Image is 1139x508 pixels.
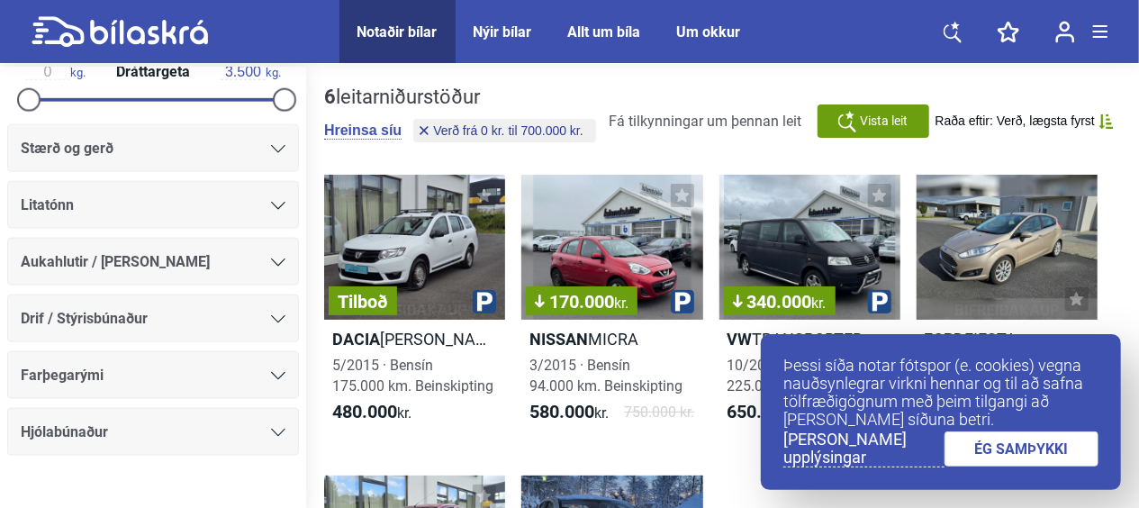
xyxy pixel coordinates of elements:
a: 340.000kr.VWTRANSPORTER10/2005 · Bensín225.000 km. Sjálfskipting650.000kr.990.000 kr. [719,175,900,440]
h2: TRANSPORTER [719,329,900,349]
span: 3/2015 · Bensín 94.000 km. Beinskipting [529,357,682,395]
span: 340.000 [733,293,827,311]
span: kr. [812,295,827,312]
b: Nissan [529,330,588,349]
span: kr. [728,402,807,423]
a: 170.000kr.NissanMICRA3/2015 · Bensín94.000 km. Beinskipting580.000kr.750.000 kr. [521,175,702,440]
a: [PERSON_NAME] upplýsingar [783,431,945,467]
span: 750.000 kr. [625,402,695,423]
b: 650.000 [728,401,792,422]
span: Drif / Stýrisbúnaður [21,306,148,331]
a: TilboðDacia[PERSON_NAME]5/2015 · Bensín175.000 km. Beinskipting480.000kr. [324,175,505,440]
span: kg. [221,64,281,80]
img: parking.png [671,290,694,313]
h2: [PERSON_NAME] [324,329,505,349]
a: Nýir bílar [474,23,532,41]
span: kr. [332,402,411,423]
b: Dacia [332,330,380,349]
b: Ford [925,330,965,349]
b: VW [728,330,753,349]
span: Fá tilkynningar um þennan leit [610,113,802,130]
a: Um okkur [677,23,741,41]
span: Raða eftir: Verð, lægsta fyrst [936,113,1095,129]
img: user-login.svg [1055,21,1075,43]
button: Raða eftir: Verð, lægsta fyrst [936,113,1114,129]
span: kr. [614,295,628,312]
span: Dráttargeta [112,65,194,79]
span: Hjólabúnaður [21,420,108,445]
button: Hreinsa síu [324,122,402,140]
span: Vista leit [860,112,908,131]
span: Stærð og gerð [21,136,113,161]
span: Aukahlutir / [PERSON_NAME] [21,249,210,275]
div: leitarniðurstöður [324,86,601,109]
span: Verð frá 0 kr. til 700.000 kr. [433,124,583,137]
b: 480.000 [332,401,397,422]
span: Litatónn [21,193,74,218]
a: Allt um bíla [568,23,641,41]
img: parking.png [868,290,891,313]
span: kg. [25,64,86,80]
b: 580.000 [529,401,594,422]
b: 6 [324,86,336,108]
button: Verð frá 0 kr. til 700.000 kr. [413,119,596,142]
a: Notaðir bílar [357,23,438,41]
h2: MICRA [521,329,702,349]
h2: FIESTA [917,329,1098,349]
img: parking.png [473,290,496,313]
span: Farþegarými [21,363,104,388]
span: Tilboð [338,293,388,311]
a: FordFIESTA11/2015 · Bensín247.000 km. Sjálfskipting690.000kr. [917,175,1098,440]
a: ÉG SAMÞYKKI [945,431,1099,467]
span: kr. [529,402,609,423]
span: 170.000 [535,293,628,311]
span: 5/2015 · Bensín 175.000 km. Beinskipting [332,357,493,395]
p: Þessi síða notar fótspor (e. cookies) vegna nauðsynlegrar virkni hennar og til að safna tölfræðig... [783,357,1098,429]
span: 10/2005 · Bensín 225.000 km. Sjálfskipting [728,357,890,395]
